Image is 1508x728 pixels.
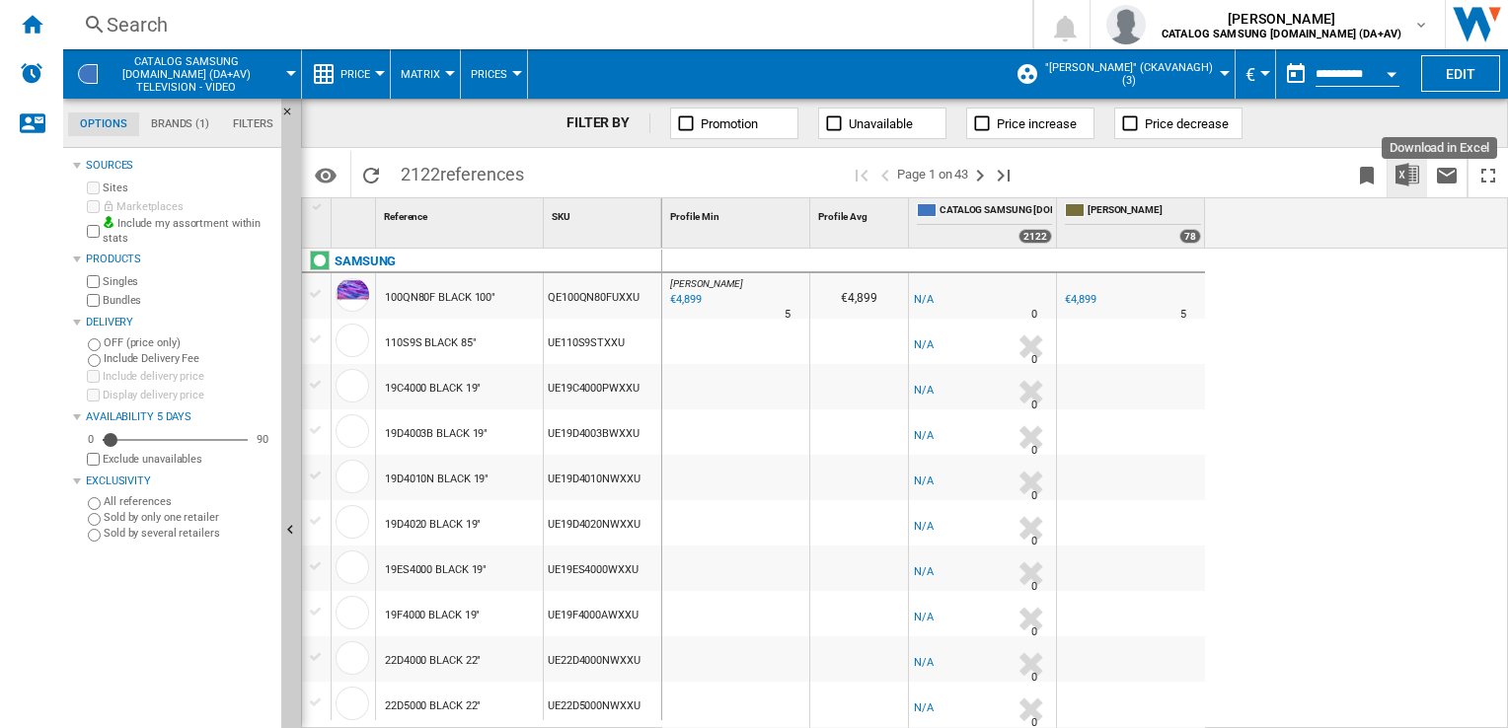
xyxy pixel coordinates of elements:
div: Sources [86,158,273,174]
input: OFF (price only) [88,338,101,351]
img: alerts-logo.svg [20,61,43,85]
div: 110S9S BLACK 85" [385,321,476,366]
div: Products [86,252,273,267]
div: Profile Min Sort None [666,198,809,229]
div: Sort None [336,198,375,229]
button: Next page [968,151,992,197]
div: FILTER BY [566,113,650,133]
span: Page 1 on 43 [897,151,968,197]
button: Maximize [1469,151,1508,197]
input: Display delivery price [87,453,100,466]
span: Profile Min [670,211,719,222]
span: [PERSON_NAME] [1088,203,1201,220]
div: Delivery Time : 0 day [1031,532,1037,551]
span: SKU [552,211,570,222]
input: Include my assortment within stats [87,219,100,244]
div: CATALOG SAMSUNG [DOMAIN_NAME] (DA+AV) 2122 offers sold by CATALOG SAMSUNG UK.IE (DA+AV) [913,198,1056,248]
div: UE19D4020NWXXU [544,500,661,546]
button: Send this report by email [1427,151,1467,197]
span: CATALOG SAMSUNG UK.IE (DA+AV):Television - video [109,55,264,94]
md-tab-item: Brands (1) [139,112,221,136]
div: 2122 offers sold by CATALOG SAMSUNG UK.IE (DA+AV) [1018,229,1052,244]
input: All references [88,497,101,510]
md-tab-item: Options [68,112,139,136]
span: "[PERSON_NAME]" (ckavanagh) (3) [1042,61,1215,87]
input: Sites [87,182,100,194]
img: mysite-bg-18x18.png [103,216,114,228]
span: Price [340,68,370,81]
label: Marketplaces [103,199,273,214]
span: [PERSON_NAME] [670,278,743,289]
div: Profile Avg Sort None [814,198,908,229]
div: Delivery Time : 0 day [1031,668,1037,688]
div: Exclusivity [86,473,273,489]
div: Sort None [666,198,809,229]
div: N/A [914,426,934,446]
span: CATALOG SAMSUNG [DOMAIN_NAME] (DA+AV) [940,203,1052,220]
md-tab-item: Filters [221,112,285,136]
label: Sites [103,181,273,195]
label: Include delivery price [103,369,273,384]
span: Prices [471,68,507,81]
button: Prices [471,49,517,99]
span: 2122 [391,151,534,192]
div: Delivery Time : 0 day [1031,622,1037,642]
label: Display delivery price [103,388,273,402]
div: Click to filter on that brand [335,250,396,273]
input: Sold by several retailers [88,529,101,542]
div: N/A [914,472,934,491]
div: 19D4020 BLACK 19" [385,502,481,547]
md-menu: Currency [1236,49,1276,99]
label: OFF (price only) [104,335,273,350]
input: Sold by only one retailer [88,513,101,526]
label: Singles [103,274,273,289]
div: N/A [914,608,934,627]
label: Exclude unavailables [103,452,273,467]
div: SKU Sort None [548,198,661,229]
input: Display delivery price [87,389,100,401]
span: € [1245,64,1255,85]
div: Search [107,11,981,38]
img: excel-24x24.png [1395,163,1419,186]
div: UE22D4000NWXXU [544,636,661,682]
label: Sold by only one retailer [104,510,273,525]
div: Delivery Time : 0 day [1031,350,1037,370]
button: Matrix [401,49,450,99]
div: 100QN80F BLACK 100" [385,275,495,321]
div: €4,899 [810,273,908,319]
div: N/A [914,381,934,400]
input: Include delivery price [87,370,100,383]
img: profile.jpg [1106,5,1146,44]
div: Delivery [86,315,273,330]
input: Bundles [87,294,100,307]
label: Sold by several retailers [104,526,273,541]
div: 19F4000 BLACK 19" [385,593,480,638]
button: Last page [992,151,1016,197]
button: Hide [281,99,305,134]
span: Promotion [701,116,758,131]
button: Promotion [670,108,798,139]
div: UE110S9STXXU [544,319,661,364]
div: QE100QN80FUXXU [544,273,661,319]
span: Unavailable [849,116,913,131]
div: Sort None [814,198,908,229]
button: Price decrease [1114,108,1243,139]
div: Sort None [380,198,543,229]
button: Unavailable [818,108,946,139]
div: N/A [914,290,934,310]
button: First page [850,151,873,197]
span: Profile Avg [818,211,867,222]
div: 78 offers sold by IE HARVEY NORMAN [1179,229,1201,244]
div: UE19F4000AWXXU [544,591,661,636]
div: N/A [914,335,934,355]
button: CATALOG SAMSUNG [DOMAIN_NAME] (DA+AV)Television - video [109,49,283,99]
div: 90 [252,432,273,447]
span: Reference [384,211,427,222]
div: N/A [914,562,934,582]
div: "[PERSON_NAME]" (ckavanagh) (3) [1016,49,1225,99]
label: Include my assortment within stats [103,216,273,247]
button: Open calendar [1374,53,1409,89]
div: € [1245,49,1265,99]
